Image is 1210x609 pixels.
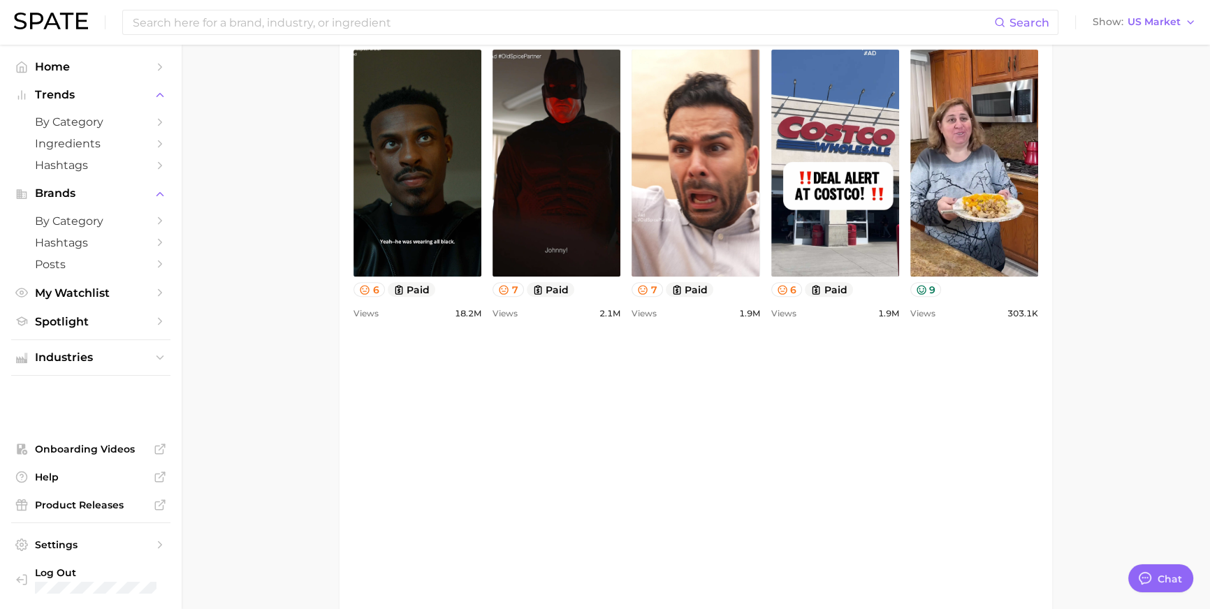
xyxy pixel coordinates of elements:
span: Industries [35,351,147,364]
span: Onboarding Videos [35,443,147,455]
a: Product Releases [11,494,170,515]
span: Product Releases [35,499,147,511]
button: ShowUS Market [1089,13,1200,31]
button: 7 [632,282,663,297]
input: Search here for a brand, industry, or ingredient [131,10,994,34]
a: Log out. Currently logged in with e-mail doyeon@spate.nyc. [11,562,170,598]
span: Hashtags [35,159,147,172]
span: by Category [35,214,147,228]
button: paid [388,282,436,297]
span: Home [35,60,147,73]
button: paid [666,282,714,297]
a: Hashtags [11,154,170,176]
a: Hashtags [11,232,170,254]
span: Log Out [35,566,159,579]
span: Views [353,305,379,322]
button: paid [805,282,853,297]
span: Hashtags [35,236,147,249]
button: Industries [11,347,170,368]
a: Help [11,467,170,487]
a: by Category [11,111,170,133]
a: Home [11,56,170,78]
button: Trends [11,85,170,105]
span: Views [771,305,796,322]
button: 6 [353,282,385,297]
span: by Category [35,115,147,129]
span: Settings [35,538,147,551]
a: Posts [11,254,170,275]
span: Views [910,305,935,322]
span: 1.9m [739,305,760,322]
span: Views [632,305,657,322]
span: Views [493,305,518,322]
button: 7 [493,282,524,297]
a: Spotlight [11,311,170,332]
span: Search [1009,16,1049,29]
button: 6 [771,282,803,297]
span: Spotlight [35,315,147,328]
a: My Watchlist [11,282,170,304]
span: Help [35,471,147,483]
span: Show [1093,18,1123,26]
a: Ingredients [11,133,170,154]
img: SPATE [14,13,88,29]
span: Ingredients [35,137,147,150]
span: Trends [35,89,147,101]
a: by Category [11,210,170,232]
span: My Watchlist [35,286,147,300]
span: Brands [35,187,147,200]
button: 9 [910,282,942,297]
span: 2.1m [599,305,620,322]
a: Settings [11,534,170,555]
button: paid [527,282,575,297]
span: US Market [1128,18,1181,26]
span: 18.2m [455,305,481,322]
span: 303.1k [1007,305,1038,322]
span: 1.9m [878,305,899,322]
a: Onboarding Videos [11,439,170,460]
span: Posts [35,258,147,271]
button: Brands [11,183,170,204]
